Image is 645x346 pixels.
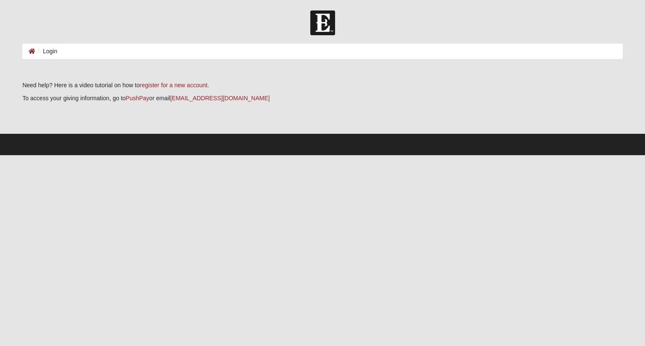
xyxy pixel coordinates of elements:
li: Login [35,47,57,56]
p: To access your giving information, go to or email [22,94,622,103]
p: Need help? Here is a video tutorial on how to . [22,81,622,90]
a: [EMAIL_ADDRESS][DOMAIN_NAME] [170,95,270,101]
a: PushPay [126,95,149,101]
a: register for a new account [140,82,207,88]
img: Church of Eleven22 Logo [310,10,335,35]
